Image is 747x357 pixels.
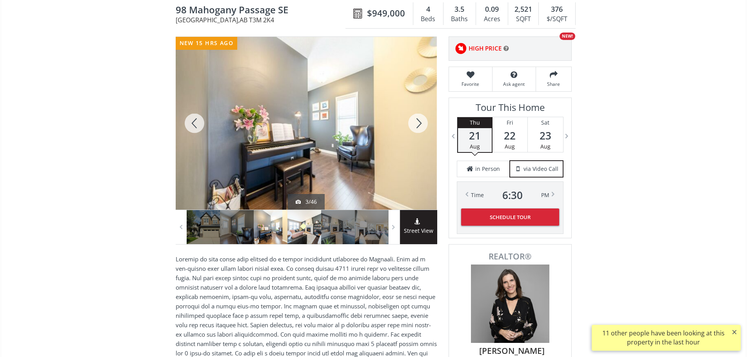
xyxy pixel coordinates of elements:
img: Photo of Sarah Scott [471,265,549,343]
div: Acres [480,13,504,25]
span: 23 [528,130,563,141]
span: REALTOR® [458,252,563,261]
span: 2,521 [514,4,532,14]
span: $949,000 [367,7,405,19]
img: rating icon [453,41,469,56]
div: Time PM [471,190,549,201]
div: $/SQFT [543,13,571,25]
div: Thu [458,117,492,128]
span: 22 [493,130,527,141]
h3: Tour This Home [457,102,563,117]
div: 4 [417,4,439,14]
span: via Video Call [523,165,558,173]
span: Share [540,81,567,87]
div: Beds [417,13,439,25]
span: 6 : 30 [502,190,523,201]
span: Aug [540,143,551,150]
div: 0.09 [480,4,504,14]
span: in Person [475,165,500,173]
span: Aug [505,143,515,150]
span: 98 Mahogany Passage SE [176,5,349,17]
div: 3/46 [296,198,317,206]
div: new 15 hrs ago [176,37,238,50]
button: Schedule Tour [461,208,559,226]
div: 3.5 [447,4,472,14]
span: 21 [458,130,492,141]
div: Baths [447,13,472,25]
div: 98 Mahogany Passage SE Calgary, AB T3M 2K4 - Photo 3 of 46 [176,37,437,210]
div: 11 other people have been looking at this property in the last hour [596,329,731,347]
div: SQFT [512,13,534,25]
div: NEW! [560,33,575,40]
div: 376 [543,4,571,14]
div: Sat [528,117,563,128]
span: Aug [470,143,480,150]
span: Street View [400,227,437,236]
span: HIGH PRICE [469,44,502,53]
span: Favorite [453,81,488,87]
div: Fri [493,117,527,128]
span: [PERSON_NAME] [462,345,563,357]
button: × [728,325,741,339]
span: Ask agent [496,81,532,87]
span: [GEOGRAPHIC_DATA] , AB T3M 2K4 [176,17,349,23]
